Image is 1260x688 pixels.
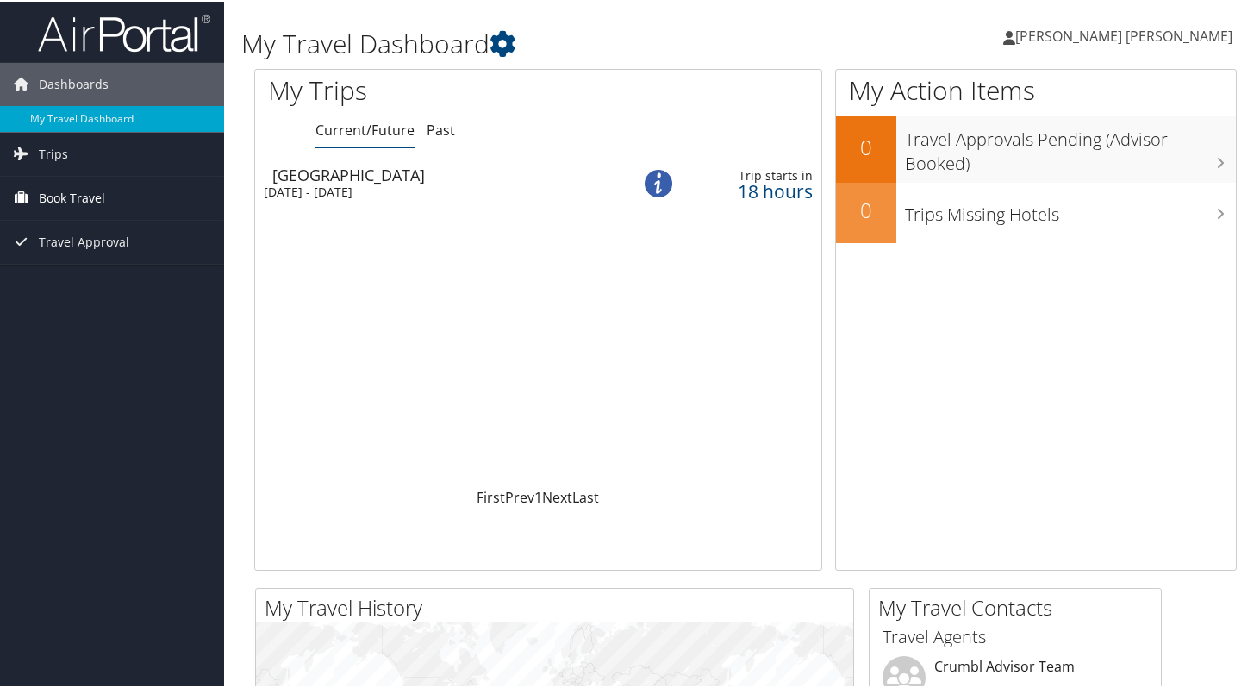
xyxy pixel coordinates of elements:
a: Last [572,486,599,505]
h2: My Travel Contacts [878,591,1161,621]
a: 0Trips Missing Hotels [836,181,1236,241]
a: Past [427,119,455,138]
span: Trips [39,131,68,174]
a: Current/Future [315,119,415,138]
h2: My Travel History [265,591,853,621]
div: [GEOGRAPHIC_DATA] [272,166,614,181]
h2: 0 [836,131,896,160]
a: [PERSON_NAME] [PERSON_NAME] [1003,9,1250,60]
span: Dashboards [39,61,109,104]
h1: My Travel Dashboard [241,24,914,60]
div: [DATE] - [DATE] [264,183,605,198]
h3: Travel Approvals Pending (Advisor Booked) [905,117,1236,174]
a: Next [542,486,572,505]
a: First [477,486,505,505]
h1: My Action Items [836,71,1236,107]
a: 0Travel Approvals Pending (Advisor Booked) [836,114,1236,180]
span: Book Travel [39,175,105,218]
h3: Trips Missing Hotels [905,192,1236,225]
a: Prev [505,486,534,505]
img: airportal-logo.png [38,11,210,52]
span: [PERSON_NAME] [PERSON_NAME] [1015,25,1232,44]
span: Travel Approval [39,219,129,262]
img: alert-flat-solid-info.png [645,168,672,196]
h2: 0 [836,194,896,223]
div: Trip starts in [692,166,812,182]
a: 1 [534,486,542,505]
div: 18 hours [692,182,812,197]
h1: My Trips [268,71,572,107]
h3: Travel Agents [883,623,1148,647]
